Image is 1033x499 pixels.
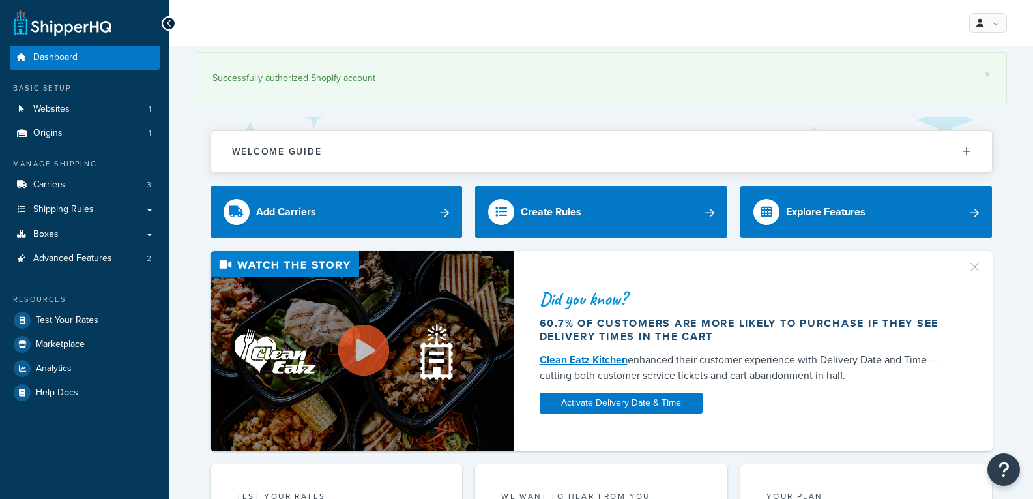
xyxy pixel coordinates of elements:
[211,131,992,172] button: Welcome Guide
[540,290,952,308] div: Did you know?
[232,147,322,157] h2: Welcome Guide
[147,253,151,264] span: 2
[149,128,151,139] span: 1
[36,387,78,399] span: Help Docs
[740,186,993,238] a: Explore Features
[10,46,160,70] a: Dashboard
[33,179,65,190] span: Carriers
[33,52,78,63] span: Dashboard
[10,357,160,380] a: Analytics
[33,204,94,215] span: Shipping Rules
[211,186,463,238] a: Add Carriers
[540,352,628,367] a: Clean Eatz Kitchen
[475,186,727,238] a: Create Rules
[10,159,160,170] div: Manage Shipping
[36,315,98,326] span: Test Your Rates
[36,363,72,374] span: Analytics
[521,203,581,221] div: Create Rules
[10,294,160,305] div: Resources
[10,247,160,271] a: Advanced Features2
[540,393,703,414] a: Activate Delivery Date & Time
[33,253,112,264] span: Advanced Features
[987,453,1020,486] button: Open Resource Center
[540,352,952,384] div: enhanced their customer experience with Delivery Date and Time — cutting both customer service ti...
[10,247,160,271] li: Advanced Features
[10,173,160,197] li: Carriers
[10,333,160,356] a: Marketplace
[786,203,866,221] div: Explore Features
[540,317,952,343] div: 60.7% of customers are more likely to purchase if they see delivery times in the cart
[10,121,160,145] li: Origins
[10,83,160,94] div: Basic Setup
[10,97,160,121] a: Websites1
[33,229,59,240] span: Boxes
[10,198,160,222] a: Shipping Rules
[149,104,151,115] span: 1
[33,128,63,139] span: Origins
[211,251,514,451] img: Video thumbnail
[10,309,160,332] a: Test Your Rates
[985,69,990,80] a: ×
[10,173,160,197] a: Carriers3
[212,69,990,87] div: Successfully authorized Shopify account
[36,339,85,350] span: Marketplace
[10,97,160,121] li: Websites
[256,203,316,221] div: Add Carriers
[147,179,151,190] span: 3
[33,104,70,115] span: Websites
[10,381,160,404] a: Help Docs
[10,121,160,145] a: Origins1
[10,222,160,247] a: Boxes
